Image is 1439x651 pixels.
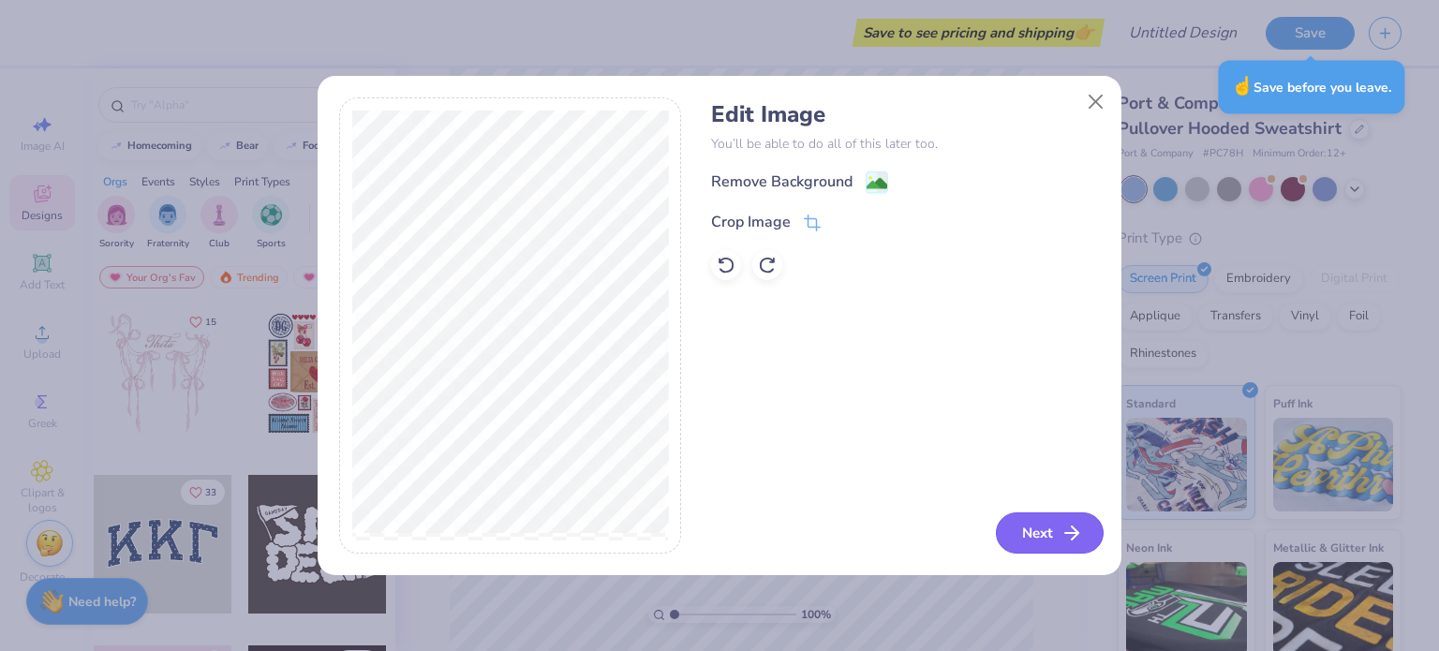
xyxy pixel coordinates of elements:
button: Close [1078,84,1114,120]
button: Next [996,512,1104,554]
div: Remove Background [711,170,853,193]
p: You’ll be able to do all of this later too. [711,134,1100,154]
div: Crop Image [711,211,791,233]
div: Save before you leave. [1218,60,1404,113]
h4: Edit Image [711,101,1100,128]
span: ☝️ [1231,74,1254,98]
